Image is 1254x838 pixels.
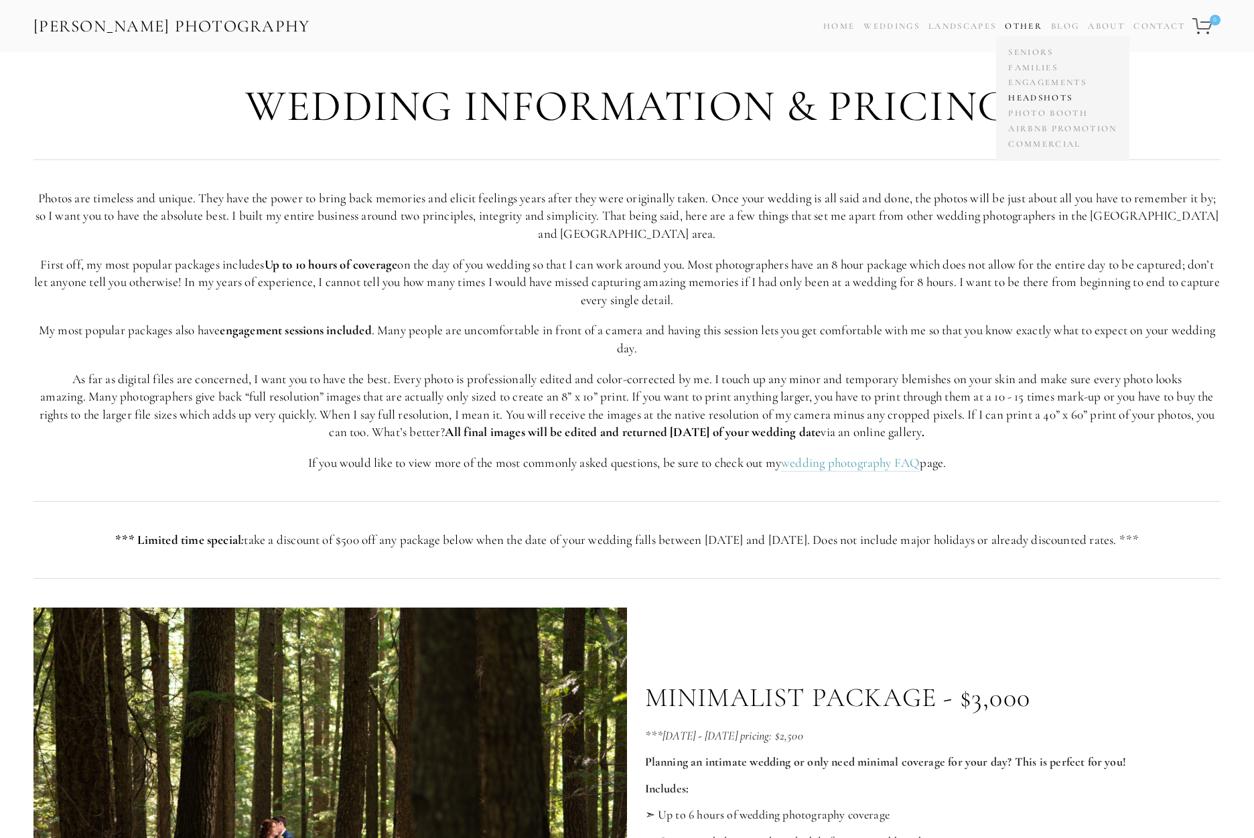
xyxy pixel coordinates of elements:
[645,808,1203,823] p: ➣ Up to 6 hours of wedding photography coverage
[863,21,920,31] a: Weddings
[645,754,1126,769] strong: Planning an intimate wedding or only need minimal coverage for your day? This is perfect for you!
[445,424,821,439] strong: All final images will be edited and returned [DATE] of your wedding date
[823,17,855,36] a: Home
[1005,90,1120,106] a: Headshots
[220,322,371,338] strong: engagement sessions included
[1005,76,1120,91] a: Engagements
[1005,21,1042,31] a: Other
[922,424,924,439] strong: .
[33,454,1221,472] p: If you would like to view more of the most commonly asked questions, be sure to check out my page.
[781,455,920,472] a: wedding photography FAQ
[265,257,398,272] strong: Up to 10 hours of coverage
[1005,121,1120,137] a: Airbnb Promotion
[241,532,244,547] em: :
[1051,17,1079,36] a: Blog
[1088,17,1125,36] a: About
[645,728,803,743] em: ***[DATE] - [DATE] pricing: $2,500
[1005,137,1120,152] a: Commercial
[1005,45,1120,60] a: Seniors
[1210,15,1221,25] span: 0
[1005,60,1120,76] a: Families
[32,11,311,42] a: [PERSON_NAME] Photography
[33,322,1221,357] p: My most popular packages also have . Many people are uncomfortable in front of a camera and havin...
[1190,10,1222,42] a: 0 items in cart
[645,681,1030,713] p: minimalist Package - $3,000
[645,781,689,796] strong: Includes:
[33,190,1221,243] p: Photos are timeless and unique. They have the power to bring back memories and elicit feelings ye...
[33,370,1221,441] p: As far as digital files are concerned, I want you to have the best. Every photo is professionally...
[928,21,996,31] a: Landscapes
[115,532,245,547] strong: *** Limited time special
[33,82,1221,131] h1: Wedding Information & Pricing
[1133,17,1185,36] a: Contact
[33,531,1221,549] p: take a discount of $500 off any package below when the date of your wedding falls between [DATE] ...
[33,256,1221,309] p: First off, my most popular packages includes on the day of you wedding so that I can work around ...
[1005,106,1120,121] a: Photo Booth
